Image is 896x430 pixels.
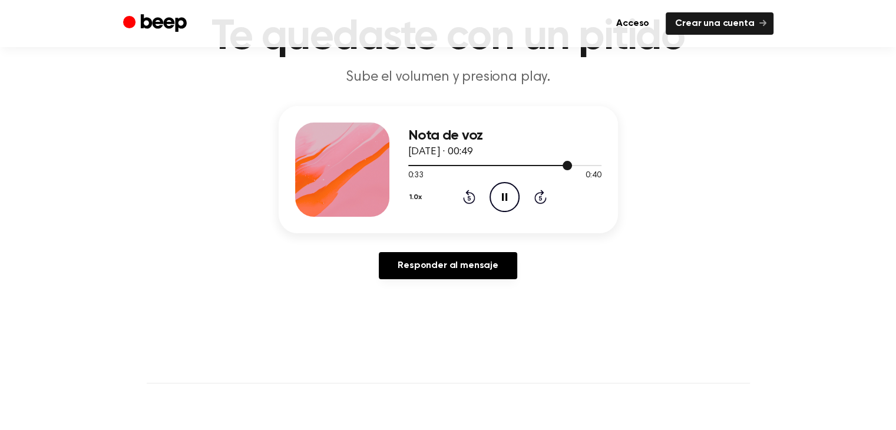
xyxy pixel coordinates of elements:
font: Nota de voz [408,128,483,143]
a: Crear una cuenta [666,12,773,35]
a: Bip [123,12,190,35]
font: [DATE] · 00:49 [408,147,473,157]
a: Acceso [607,12,659,35]
font: Acceso [616,19,649,28]
a: Responder al mensaje [379,252,517,279]
font: 0:40 [586,171,601,180]
font: Responder al mensaje [398,261,498,270]
font: Sube el volumen y presiona play. [346,70,550,84]
font: 0:33 [408,171,424,180]
font: 1.0x [409,194,422,201]
button: 1.0x [408,187,426,207]
font: Crear una cuenta [675,19,754,28]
